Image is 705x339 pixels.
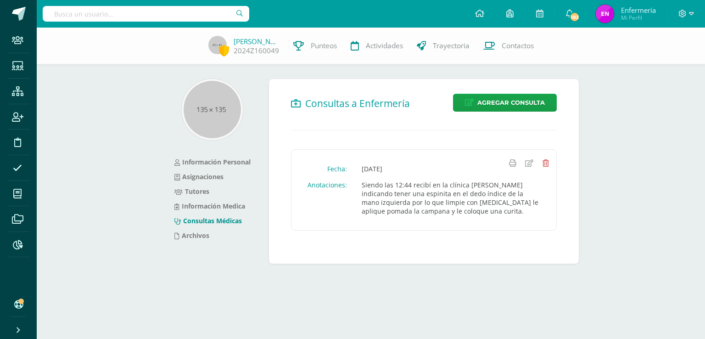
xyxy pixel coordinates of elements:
[362,164,382,173] span: [DATE]
[433,41,470,51] span: Trayectoria
[300,177,354,219] td: Anotaciones:
[174,231,209,240] a: Archivos
[300,161,354,177] td: Fecha:
[509,157,516,167] a: Imprimir
[286,28,344,64] a: Punteos
[621,6,656,15] span: Enfermería
[366,41,403,51] span: Actividades
[174,216,242,225] a: Consultas Médicas
[477,94,545,111] span: Agregar Consulta
[174,187,209,196] a: Tutores
[311,41,337,51] span: Punteos
[410,28,476,64] a: Trayectoria
[174,158,251,166] a: Información Personal
[208,36,227,54] img: 45x45
[43,6,249,22] input: Busca un usuario...
[543,157,549,167] a: Eliminar
[570,12,580,22] span: 182
[305,97,410,110] span: Consultas a Enfermería
[453,94,557,112] a: Agregar Consulta
[174,202,245,210] a: Información Medica
[502,41,534,51] span: Contactos
[354,177,547,219] td: Siendo las 12:44 recibí en la clínica [PERSON_NAME] indicando tener una espinita en el dedo índic...
[596,5,614,23] img: 9282fce470099ad46d32b14798152acb.png
[234,37,280,46] a: [PERSON_NAME]
[234,46,279,56] a: 2024Z160049
[184,81,241,138] img: 135x135
[525,157,533,167] a: Editar
[174,172,224,181] a: Asignaciones
[476,28,541,64] a: Contactos
[344,28,410,64] a: Actividades
[621,14,656,22] span: Mi Perfil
